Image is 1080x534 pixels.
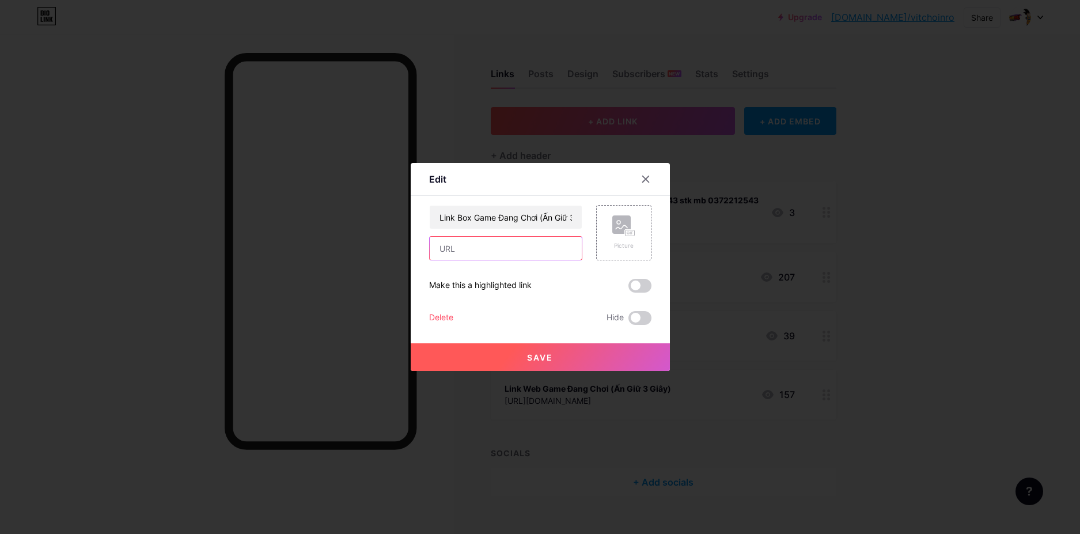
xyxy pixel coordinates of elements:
[429,172,446,186] div: Edit
[429,279,532,293] div: Make this a highlighted link
[430,206,582,229] input: Title
[612,241,635,250] div: Picture
[527,353,553,362] span: Save
[411,343,670,371] button: Save
[607,311,624,325] span: Hide
[429,311,453,325] div: Delete
[430,237,582,260] input: URL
